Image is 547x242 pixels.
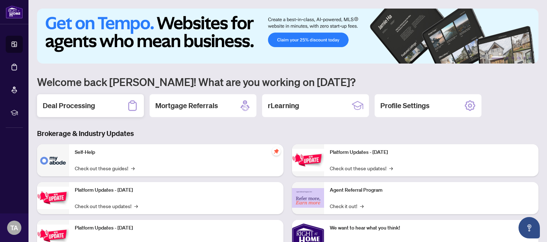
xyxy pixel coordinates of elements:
[75,224,278,232] p: Platform Updates - [DATE]
[330,186,533,194] p: Agent Referral Program
[292,149,324,171] img: Platform Updates - June 23, 2025
[330,148,533,156] p: Platform Updates - [DATE]
[517,56,520,59] button: 4
[10,223,18,233] span: TA
[75,148,278,156] p: Self-Help
[380,101,429,111] h2: Profile Settings
[330,202,364,210] a: Check it out!→
[37,144,69,176] img: Self-Help
[528,56,531,59] button: 6
[511,56,514,59] button: 3
[75,202,138,210] a: Check out these updates!→
[75,164,135,172] a: Check out these guides!→
[75,186,278,194] p: Platform Updates - [DATE]
[506,56,509,59] button: 2
[37,75,538,89] h1: Welcome back [PERSON_NAME]! What are you working on [DATE]?
[37,128,538,138] h3: Brokerage & Industry Updates
[523,56,526,59] button: 5
[272,147,281,156] span: pushpin
[360,202,364,210] span: →
[134,202,138,210] span: →
[519,217,540,238] button: Open asap
[131,164,135,172] span: →
[155,101,218,111] h2: Mortgage Referrals
[389,164,393,172] span: →
[330,224,533,232] p: We want to hear what you think!
[292,188,324,208] img: Agent Referral Program
[491,56,503,59] button: 1
[37,9,538,64] img: Slide 0
[6,5,23,19] img: logo
[330,164,393,172] a: Check out these updates!→
[268,101,299,111] h2: rLearning
[43,101,95,111] h2: Deal Processing
[37,187,69,209] img: Platform Updates - September 16, 2025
